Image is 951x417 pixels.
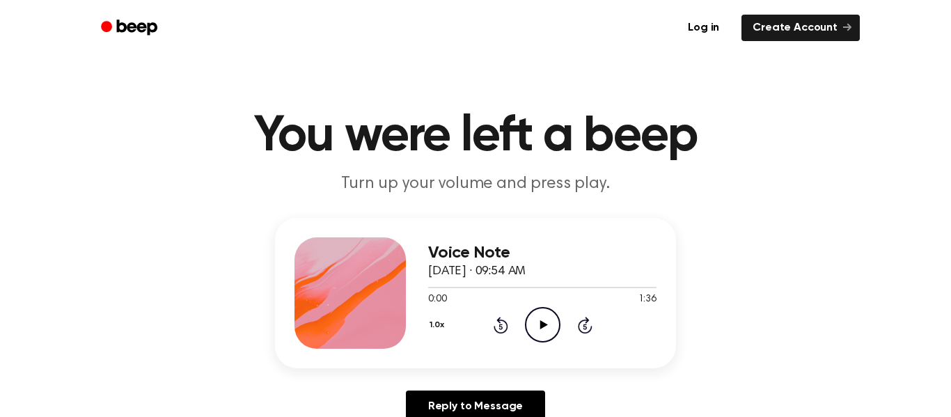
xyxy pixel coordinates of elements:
span: 1:36 [638,292,657,307]
p: Turn up your volume and press play. [208,173,743,196]
span: [DATE] · 09:54 AM [428,265,526,278]
a: Log in [674,12,733,44]
h3: Voice Note [428,244,657,262]
a: Beep [91,15,170,42]
a: Create Account [741,15,860,41]
span: 0:00 [428,292,446,307]
button: 1.0x [428,313,449,337]
h1: You were left a beep [119,111,832,162]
